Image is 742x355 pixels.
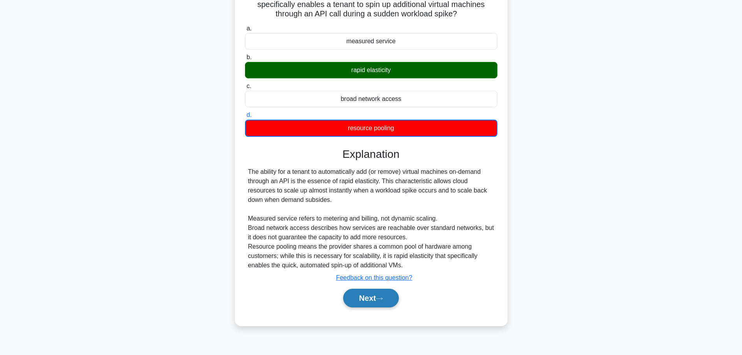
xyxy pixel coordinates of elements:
[247,83,251,89] span: c.
[247,111,252,118] span: d.
[247,25,252,32] span: a.
[250,148,493,161] h3: Explanation
[245,120,497,137] div: resource pooling
[245,62,497,78] div: rapid elasticity
[336,274,412,281] a: Feedback on this question?
[343,289,399,307] button: Next
[245,91,497,107] div: broad network access
[248,167,494,270] div: The ability for a tenant to automatically add (or remove) virtual machines on-demand through an A...
[247,54,252,60] span: b.
[245,33,497,49] div: measured service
